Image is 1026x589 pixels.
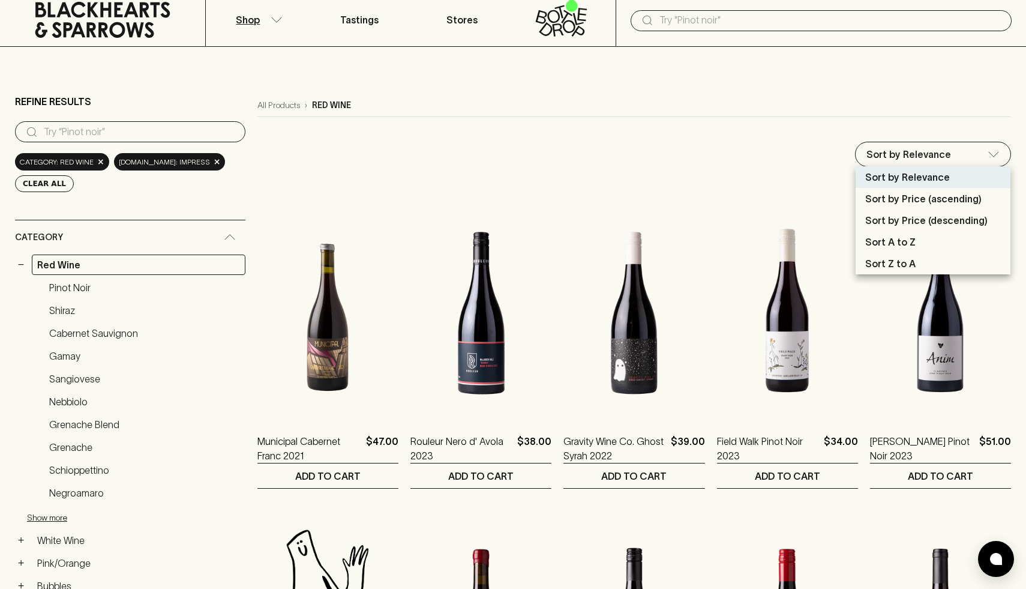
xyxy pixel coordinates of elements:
p: Sort by Relevance [865,170,950,184]
p: Sort by Price (descending) [865,213,988,228]
img: bubble-icon [990,553,1002,565]
p: Sort by Price (ascending) [865,192,982,206]
p: Sort Z to A [865,256,916,271]
p: Sort A to Z [865,235,916,249]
